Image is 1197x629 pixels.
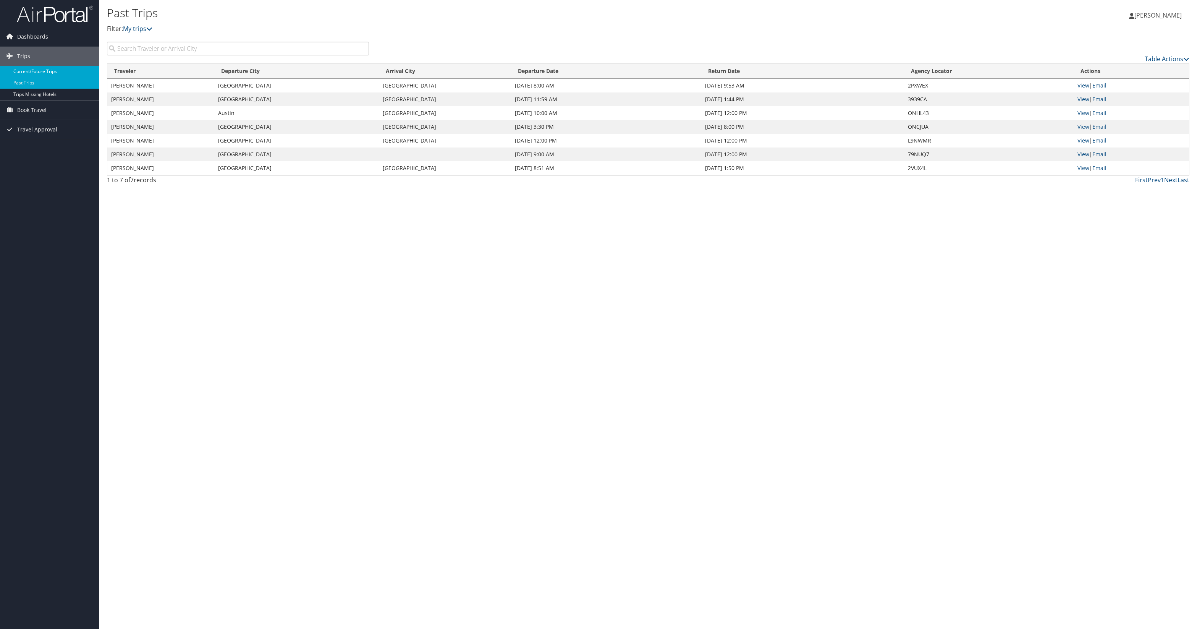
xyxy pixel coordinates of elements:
td: | [1074,148,1189,161]
td: | [1074,134,1189,148]
td: 3939CA [904,92,1074,106]
td: 2VUX4L [904,161,1074,175]
a: My trips [123,24,152,33]
td: [DATE] 12:00 PM [701,106,904,120]
a: View [1077,82,1089,89]
td: ONCJUA [904,120,1074,134]
a: Email [1092,109,1106,117]
td: [PERSON_NAME] [107,79,214,92]
td: ONHL43 [904,106,1074,120]
td: [PERSON_NAME] [107,134,214,148]
img: airportal-logo.png [17,5,93,23]
span: Travel Approval [17,120,57,139]
td: | [1074,161,1189,175]
td: [DATE] 1:50 PM [701,161,904,175]
td: [GEOGRAPHIC_DATA] [379,79,511,92]
th: Return Date: activate to sort column ascending [701,64,904,79]
td: [GEOGRAPHIC_DATA] [214,134,379,148]
td: L9NWMR [904,134,1074,148]
td: [PERSON_NAME] [107,106,214,120]
a: View [1077,123,1089,130]
span: 7 [130,176,134,184]
span: Trips [17,47,30,66]
td: [DATE] 1:44 PM [701,92,904,106]
th: Agency Locator: activate to sort column ascending [904,64,1074,79]
td: 79NUQ7 [904,148,1074,161]
th: Arrival City: activate to sort column ascending [379,64,511,79]
td: | [1074,92,1189,106]
a: Email [1092,96,1106,103]
a: Email [1092,164,1106,172]
td: [DATE] 8:00 PM [701,120,904,134]
td: [DATE] 11:59 AM [511,92,701,106]
td: [DATE] 12:00 PM [701,134,904,148]
td: | [1074,120,1189,134]
a: Email [1092,137,1106,144]
div: 1 to 7 of records [107,175,369,188]
a: Last [1178,176,1189,184]
td: [GEOGRAPHIC_DATA] [214,161,379,175]
a: View [1077,96,1089,103]
td: [DATE] 12:00 PM [511,134,701,148]
p: Filter: [107,24,828,34]
td: | [1074,79,1189,92]
th: Traveler: activate to sort column ascending [107,64,214,79]
td: [GEOGRAPHIC_DATA] [214,92,379,106]
a: Email [1092,82,1106,89]
span: Book Travel [17,101,47,120]
td: [DATE] 10:00 AM [511,106,701,120]
td: [GEOGRAPHIC_DATA] [214,120,379,134]
td: [DATE] 8:51 AM [511,161,701,175]
a: View [1077,109,1089,117]
td: [PERSON_NAME] [107,92,214,106]
td: [GEOGRAPHIC_DATA] [379,134,511,148]
td: [PERSON_NAME] [107,120,214,134]
td: [DATE] 3:30 PM [511,120,701,134]
td: 2PXWEX [904,79,1074,92]
input: Search Traveler or Arrival City [107,42,369,55]
a: View [1077,151,1089,158]
a: View [1077,137,1089,144]
a: [PERSON_NAME] [1129,4,1189,27]
td: [GEOGRAPHIC_DATA] [214,79,379,92]
a: Email [1092,123,1106,130]
a: Next [1164,176,1178,184]
a: 1 [1161,176,1164,184]
td: Austin [214,106,379,120]
td: [PERSON_NAME] [107,161,214,175]
td: [GEOGRAPHIC_DATA] [379,106,511,120]
td: [DATE] 9:00 AM [511,148,701,161]
th: Actions [1074,64,1189,79]
th: Departure Date: activate to sort column ascending [511,64,701,79]
span: Dashboards [17,27,48,46]
td: [DATE] 9:53 AM [701,79,904,92]
a: Table Actions [1145,55,1189,63]
td: [DATE] 12:00 PM [701,148,904,161]
td: [DATE] 8:00 AM [511,79,701,92]
td: [PERSON_NAME] [107,148,214,161]
td: [GEOGRAPHIC_DATA] [214,148,379,161]
td: [GEOGRAPHIC_DATA] [379,92,511,106]
a: First [1135,176,1148,184]
a: Email [1092,151,1106,158]
a: Prev [1148,176,1161,184]
a: View [1077,164,1089,172]
td: [GEOGRAPHIC_DATA] [379,161,511,175]
h1: Past Trips [107,5,828,21]
td: | [1074,106,1189,120]
th: Departure City: activate to sort column ascending [214,64,379,79]
span: [PERSON_NAME] [1134,11,1182,19]
td: [GEOGRAPHIC_DATA] [379,120,511,134]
